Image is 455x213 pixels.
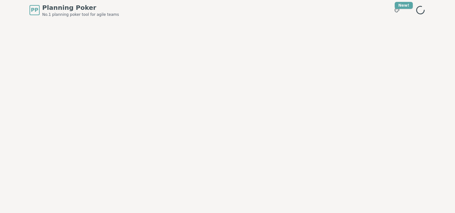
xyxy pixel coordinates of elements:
[42,3,119,12] span: Planning Poker
[391,4,403,16] button: New!
[42,12,119,17] span: No.1 planning poker tool for agile teams
[31,6,38,14] span: PP
[395,2,413,9] div: New!
[30,3,119,17] a: PPPlanning PokerNo.1 planning poker tool for agile teams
